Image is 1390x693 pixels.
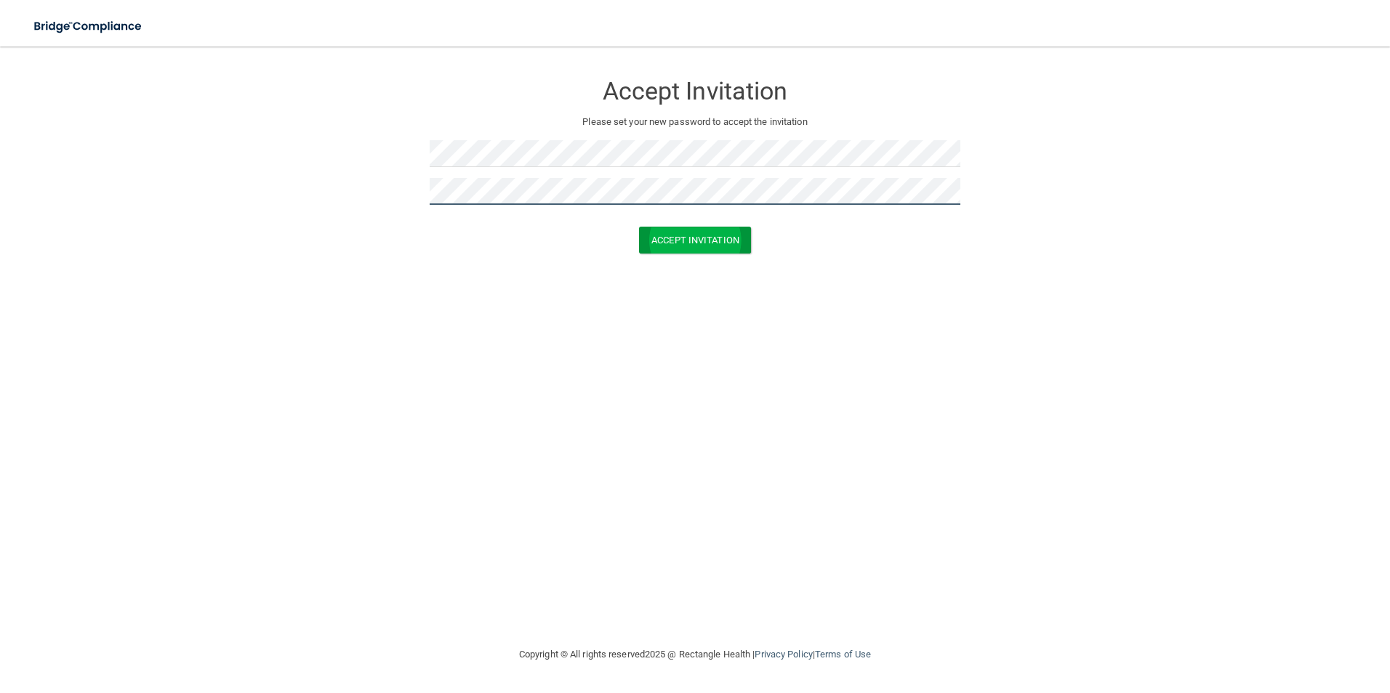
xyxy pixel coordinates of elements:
button: Accept Invitation [639,227,751,254]
img: bridge_compliance_login_screen.278c3ca4.svg [22,12,156,41]
a: Terms of Use [815,649,871,660]
div: Copyright © All rights reserved 2025 @ Rectangle Health | | [430,631,960,678]
p: Please set your new password to accept the invitation [441,113,949,131]
a: Privacy Policy [755,649,812,660]
h3: Accept Invitation [430,78,960,105]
